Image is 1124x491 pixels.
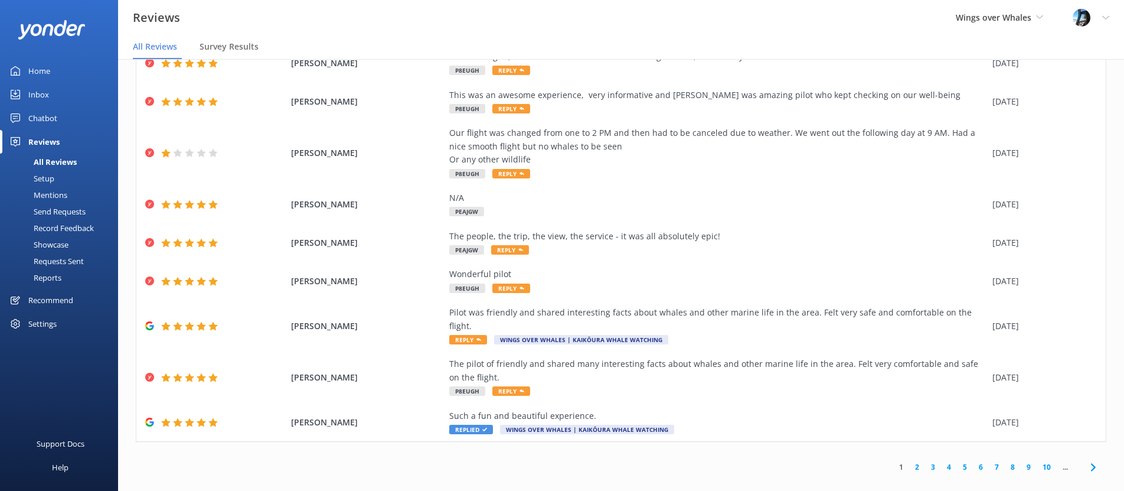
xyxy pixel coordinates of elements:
[7,220,94,236] div: Record Feedback
[925,461,941,473] a: 3
[1057,461,1074,473] span: ...
[7,253,84,269] div: Requests Sent
[449,357,986,384] div: The pilot of friendly and shared many interesting facts about whales and other marine life in the...
[449,126,986,166] div: Our flight was changed from one to 2 PM and then had to be canceled due to weather. We went out t...
[992,198,1091,211] div: [DATE]
[291,95,443,108] span: [PERSON_NAME]
[492,169,530,178] span: Reply
[291,147,443,160] span: [PERSON_NAME]
[491,245,529,255] span: Reply
[449,409,986,422] div: Such a fun and beautiful experience.
[449,425,493,434] span: Replied
[973,461,989,473] a: 6
[1005,461,1021,473] a: 8
[449,245,484,255] span: PEAJGW
[500,425,674,434] span: Wings Over Whales | Kaikōura Whale Watching
[492,104,530,113] span: Reply
[956,12,1031,23] span: Wings over Whales
[7,236,68,253] div: Showcase
[449,207,484,216] span: PEAJGW
[992,147,1091,160] div: [DATE]
[1037,461,1057,473] a: 10
[449,284,485,293] span: P8EUGH
[28,288,73,312] div: Recommend
[28,83,49,106] div: Inbox
[492,386,530,396] span: Reply
[893,461,909,473] a: 1
[291,57,443,70] span: [PERSON_NAME]
[992,95,1091,108] div: [DATE]
[28,130,60,154] div: Reviews
[1073,9,1090,27] img: 145-1635463833.jpg
[7,154,118,170] a: All Reviews
[200,41,259,53] span: Survey Results
[449,230,986,243] div: The people, the trip, the view, the service - it was all absolutely epic!
[957,461,973,473] a: 5
[941,461,957,473] a: 4
[449,89,986,102] div: This was an awesome experience, very informative and [PERSON_NAME] was amazing pilot who kept che...
[7,170,54,187] div: Setup
[909,461,925,473] a: 2
[449,191,986,204] div: N/A
[992,371,1091,384] div: [DATE]
[7,170,118,187] a: Setup
[291,416,443,429] span: [PERSON_NAME]
[992,57,1091,70] div: [DATE]
[18,20,86,40] img: yonder-white-logo.png
[291,275,443,288] span: [PERSON_NAME]
[28,312,57,336] div: Settings
[291,198,443,211] span: [PERSON_NAME]
[494,335,668,344] span: Wings Over Whales | Kaikōura Whale Watching
[449,386,485,396] span: P8EUGH
[992,320,1091,333] div: [DATE]
[7,269,61,286] div: Reports
[291,320,443,333] span: [PERSON_NAME]
[7,253,118,269] a: Requests Sent
[7,203,86,220] div: Send Requests
[133,41,177,53] span: All Reviews
[7,269,118,286] a: Reports
[992,275,1091,288] div: [DATE]
[449,104,485,113] span: P8EUGH
[492,66,530,75] span: Reply
[7,220,118,236] a: Record Feedback
[492,284,530,293] span: Reply
[28,59,50,83] div: Home
[291,236,443,249] span: [PERSON_NAME]
[449,306,986,333] div: Pilot was friendly and shared interesting facts about whales and other marine life in the area. F...
[7,236,118,253] a: Showcase
[449,66,485,75] span: P8EUGH
[133,8,180,27] h3: Reviews
[7,187,118,203] a: Mentions
[449,169,485,178] span: P8EUGH
[7,203,118,220] a: Send Requests
[992,416,1091,429] div: [DATE]
[449,335,487,344] span: Reply
[7,187,67,203] div: Mentions
[992,236,1091,249] div: [DATE]
[52,456,68,479] div: Help
[28,106,57,130] div: Chatbot
[291,371,443,384] span: [PERSON_NAME]
[1021,461,1037,473] a: 9
[989,461,1005,473] a: 7
[37,432,84,456] div: Support Docs
[7,154,77,170] div: All Reviews
[449,268,986,281] div: Wonderful pilot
